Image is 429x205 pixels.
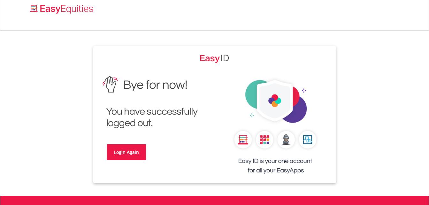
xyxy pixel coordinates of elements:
[200,52,229,63] img: EasyEquities
[98,72,210,133] img: EasyEquities
[219,72,331,183] img: EasyEquities
[29,4,96,14] img: EasyEquities_Logo.png
[107,144,146,160] a: Login Again
[28,2,96,14] a: Home page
